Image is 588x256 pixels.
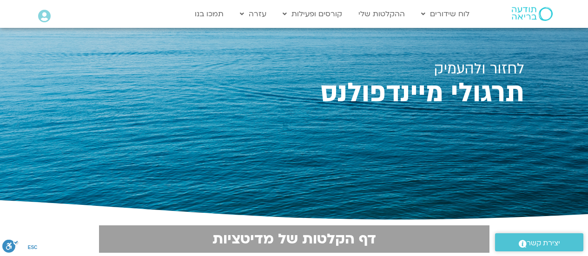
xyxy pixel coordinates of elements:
[190,5,228,23] a: תמכו בנו
[416,5,474,23] a: לוח שידורים
[64,81,524,105] h2: תרגולי מיינדפולנס
[278,5,347,23] a: קורסים ופעילות
[235,5,271,23] a: עזרה
[354,5,410,23] a: ההקלטות שלי
[105,231,484,247] h2: דף הקלטות של מדיטציות
[495,233,583,251] a: יצירת קשר
[527,237,560,249] span: יצירת קשר
[512,7,553,21] img: תודעה בריאה
[64,60,524,77] h2: לחזור ולהעמיק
